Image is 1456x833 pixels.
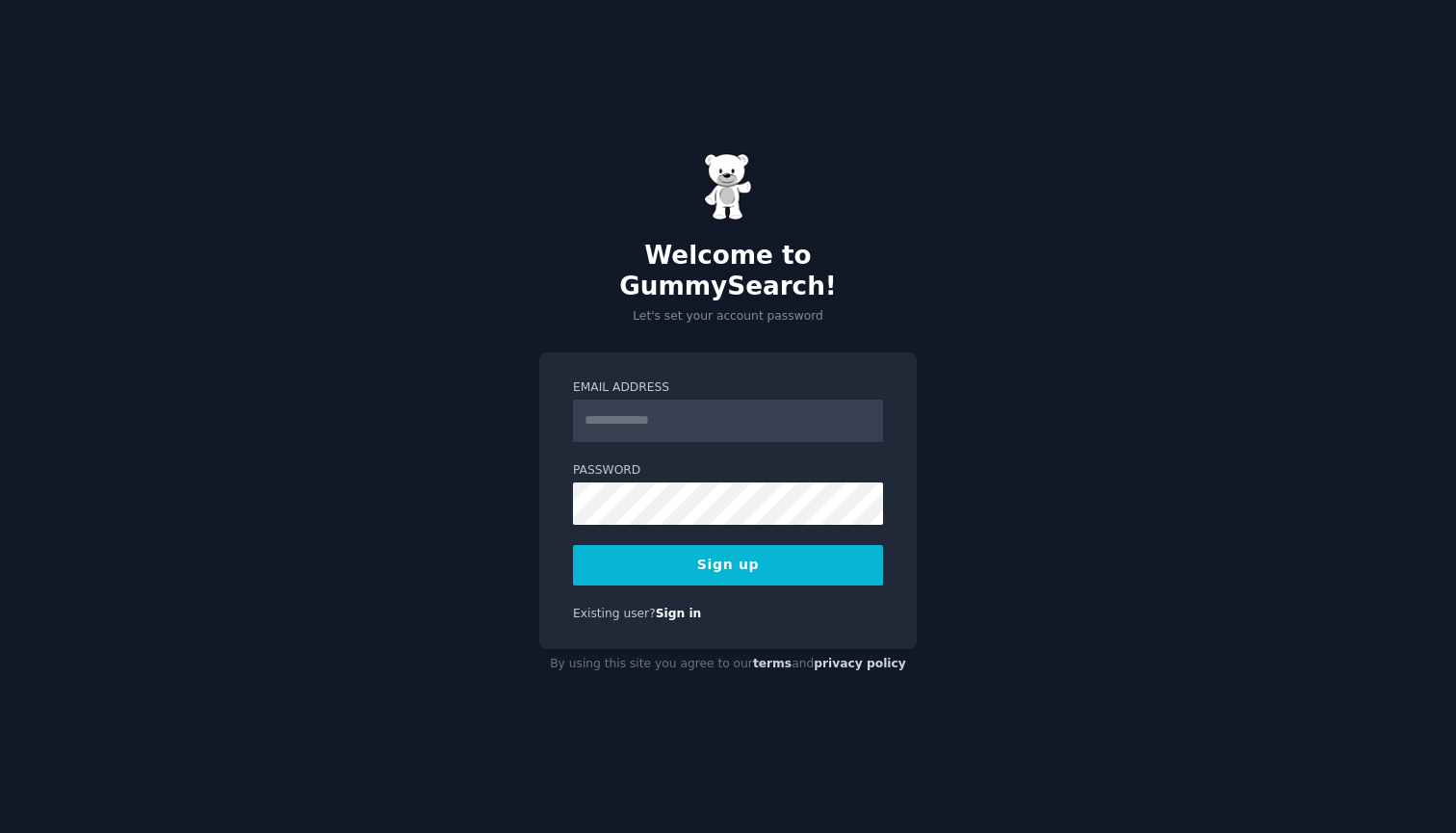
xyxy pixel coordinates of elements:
[704,153,752,221] img: Gummy Bear
[539,241,917,301] h2: Welcome to GummySearch!
[753,657,792,670] a: terms
[539,649,917,680] div: By using this site you agree to our and
[814,657,906,670] a: privacy policy
[573,379,883,397] label: Email Address
[573,462,883,480] label: Password
[539,308,917,325] p: Let's set your account password
[573,607,656,620] span: Existing user?
[656,607,702,620] a: Sign in
[573,545,883,586] button: Sign up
